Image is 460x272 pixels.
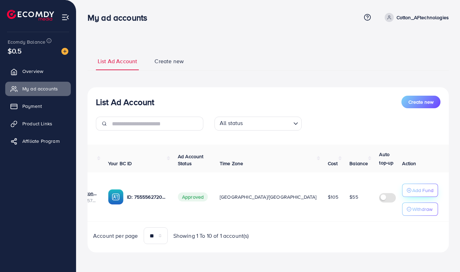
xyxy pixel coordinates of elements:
[382,13,449,22] a: Cotton_AFtechnologies
[61,13,69,21] img: menu
[22,85,58,92] span: My ad accounts
[98,57,137,65] span: List Ad Account
[5,99,71,113] a: Payment
[61,48,68,55] img: image
[88,13,153,23] h3: My ad accounts
[22,68,43,75] span: Overview
[328,193,339,200] span: $105
[412,205,432,213] p: Withdraw
[430,241,455,267] iframe: Chat
[214,117,302,131] div: Search for option
[220,160,243,167] span: Time Zone
[22,103,42,110] span: Payment
[93,232,138,240] span: Account per page
[178,153,204,167] span: Ad Account Status
[108,160,132,167] span: Your BC ID
[379,150,399,167] p: Auto top-up
[397,13,449,22] p: Cotton_AFtechnologies
[22,120,52,127] span: Product Links
[5,82,71,96] a: My ad accounts
[5,117,71,131] a: Product Links
[22,138,60,145] span: Affiliate Program
[8,38,45,45] span: Ecomdy Balance
[402,203,438,216] button: Withdraw
[402,160,416,167] span: Action
[127,193,167,201] p: ID: 7555562720641531922
[173,232,249,240] span: Showing 1 To 10 of 1 account(s)
[349,160,368,167] span: Balance
[5,134,71,148] a: Affiliate Program
[5,64,71,78] a: Overview
[108,189,123,205] img: ic-ba-acc.ded83a64.svg
[154,57,184,65] span: Create new
[96,97,154,107] h3: List Ad Account
[178,192,208,201] span: Approved
[328,160,338,167] span: Cost
[220,193,317,200] span: [GEOGRAPHIC_DATA]/[GEOGRAPHIC_DATA]
[412,186,433,194] p: Add Fund
[349,193,358,200] span: $55
[401,96,440,108] button: Create new
[8,46,22,56] span: $0.5
[408,98,433,105] span: Create new
[7,10,54,21] img: logo
[402,184,438,197] button: Add Fund
[218,118,244,129] span: All status
[245,118,291,129] input: Search for option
